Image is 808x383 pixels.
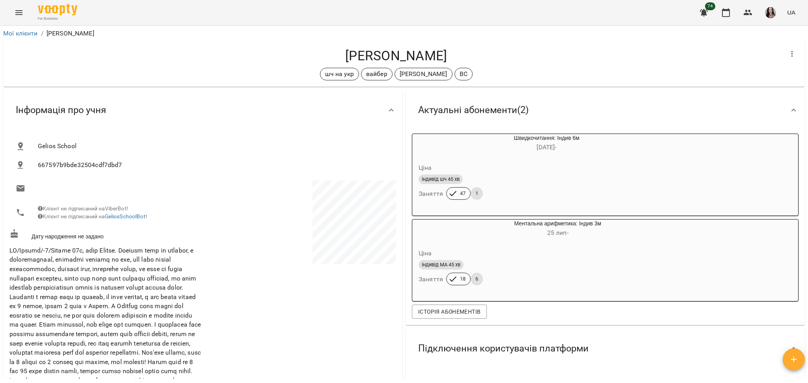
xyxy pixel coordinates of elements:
[3,29,805,38] nav: breadcrumb
[105,213,146,219] a: GeliosSchoolBot
[418,307,481,316] span: Історія абонементів
[412,305,487,319] button: Історія абонементів
[38,141,390,151] span: Gelios School
[38,205,128,212] span: Клієнт не підписаний на ViberBot!
[460,69,468,79] p: ВС
[325,69,354,79] p: шч на укр
[784,5,799,20] button: UA
[3,90,402,130] div: Інформація про учня
[9,3,28,22] button: Menu
[537,143,556,151] span: [DATE] -
[3,30,38,37] a: Мої клієнти
[41,29,43,38] li: /
[8,227,203,242] div: Дату народження не задано
[395,68,453,80] div: [PERSON_NAME]
[418,342,589,355] span: Підключення користувачів платформи
[455,275,470,283] span: 18
[366,69,387,79] p: вайбер
[412,219,450,238] div: Ментальна арифметика: Індив 3м
[787,8,795,17] span: UA
[765,7,776,18] img: 23d2127efeede578f11da5c146792859.jpg
[419,162,432,173] h6: Ціна
[418,104,529,116] span: Актуальні абонементи ( 2 )
[16,104,106,116] span: Інформація про учня
[419,261,464,268] span: індивід МА 45 хв
[471,275,483,283] span: 6
[419,248,432,259] h6: Ціна
[454,68,473,80] div: ВС
[450,134,643,153] div: Швидкочитання: Індив 6м
[361,68,393,80] div: вайбер
[38,213,147,219] span: Клієнт не підписаний на !
[450,219,665,238] div: Ментальна арифметика: Індив 3м
[419,188,443,199] h6: Заняття
[38,160,390,170] span: 667597b9bde32504cdf7dbd7
[455,190,470,197] span: 47
[406,328,805,369] div: Підключення користувачів платформи
[412,134,450,153] div: Швидкочитання: Індив 6м
[412,219,665,295] button: Ментальна арифметика: Індив 3м25 лип- Цінаіндивід МА 45 хвЗаняття186
[547,229,569,236] span: 25 лип -
[471,190,483,197] span: 1
[419,274,443,285] h6: Заняття
[705,2,715,10] span: 74
[412,134,643,209] button: Швидкочитання: Індив 6м[DATE]- Цінаіндивід шч 45 хвЗаняття471
[38,16,77,21] span: For Business
[419,176,463,183] span: індивід шч 45 хв
[400,69,447,79] p: [PERSON_NAME]
[406,90,805,130] div: Актуальні абонементи(2)
[320,68,359,80] div: шч на укр
[38,4,77,15] img: Voopty Logo
[9,48,783,64] h4: [PERSON_NAME]
[47,29,94,38] p: [PERSON_NAME]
